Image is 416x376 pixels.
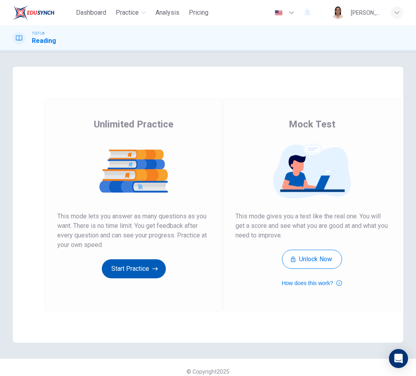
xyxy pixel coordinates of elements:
[32,36,56,46] h1: Reading
[282,278,342,288] button: How does this work?
[57,212,210,250] span: This mode lets you answer as many questions as you want. There is no time limit. You get feedback...
[389,349,408,368] div: Open Intercom Messenger
[289,118,335,131] span: Mock Test
[73,6,109,20] button: Dashboard
[235,212,388,240] span: This mode gives you a test like the real one. You will get a score and see what you are good at a...
[189,8,208,17] span: Pricing
[116,8,139,17] span: Practice
[156,8,179,17] span: Analysis
[13,5,73,21] a: EduSynch logo
[76,8,106,17] span: Dashboard
[351,8,381,17] div: [PERSON_NAME]
[113,6,149,20] button: Practice
[332,6,344,19] img: Profile picture
[152,6,183,20] button: Analysis
[186,6,212,20] button: Pricing
[13,5,54,21] img: EduSynch logo
[102,259,166,278] button: Start Practice
[282,250,342,269] button: Unlock Now
[274,10,284,16] img: en
[94,118,173,131] span: Unlimited Practice
[187,368,229,375] span: © Copyright 2025
[32,31,45,36] span: TOEFL®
